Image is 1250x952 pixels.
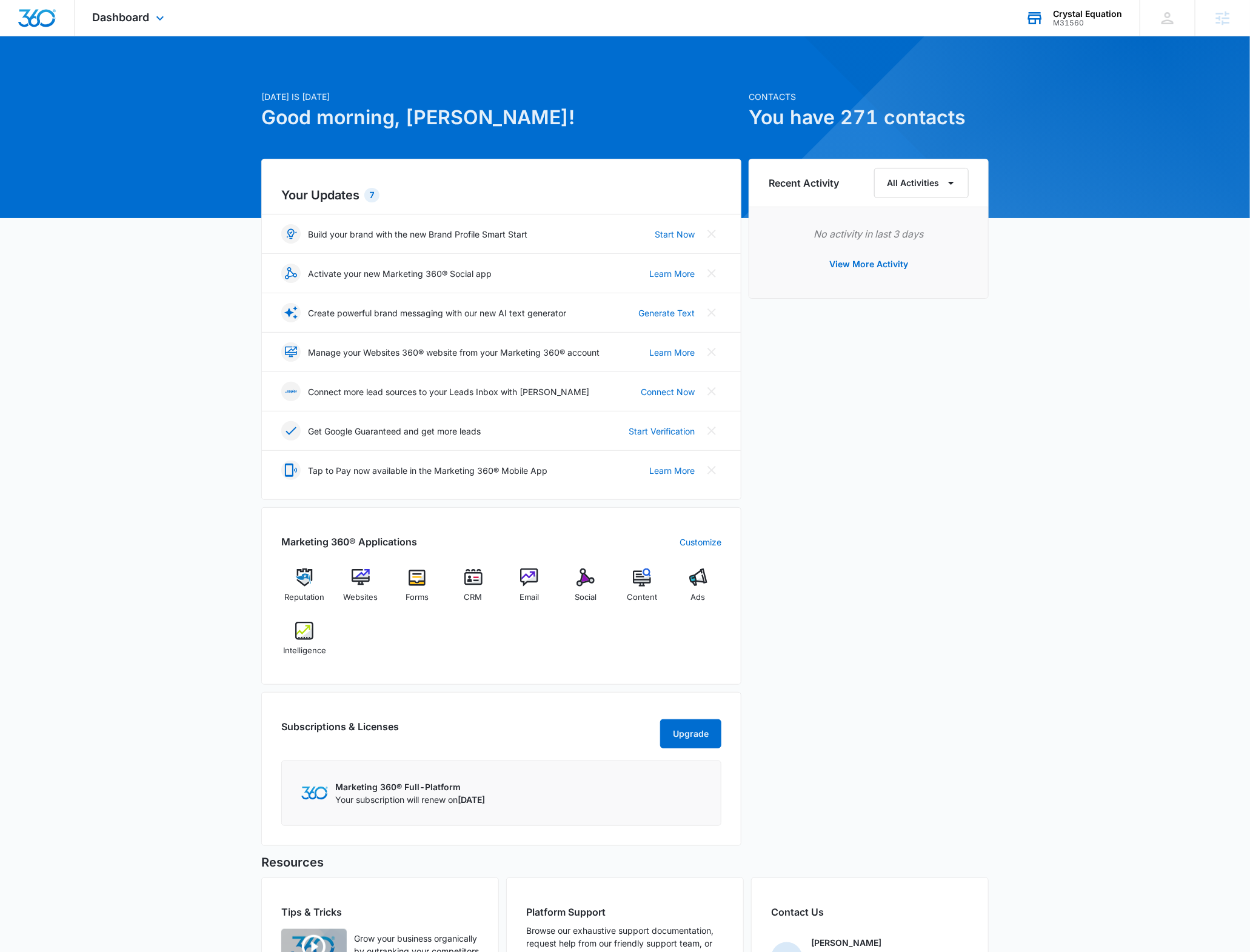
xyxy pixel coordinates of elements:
button: Close [702,303,721,322]
p: Contacts [749,90,989,103]
p: Marketing 360® Full-Platform [335,781,485,793]
p: Connect more lead sources to your Leads Inbox with [PERSON_NAME] [308,385,589,398]
a: Social [563,568,609,612]
span: Forms [406,591,429,604]
p: Tap to Pay now available in the Marketing 360® Mobile App [308,464,547,477]
a: Connect Now [641,385,695,398]
a: Learn More [649,464,695,477]
button: Close [702,461,721,480]
a: Learn More [649,267,695,280]
span: Dashboard [93,11,150,24]
h1: You have 271 contacts [749,103,989,132]
span: [DATE] [458,794,485,805]
button: All Activities [874,168,969,198]
a: CRM [450,568,496,612]
h2: Your Updates [281,186,721,204]
button: Close [702,224,721,244]
p: Your subscription will renew on [335,793,485,806]
a: Reputation [281,568,328,612]
span: CRM [464,591,483,604]
span: Social [575,591,597,604]
h2: Subscriptions & Licenses [281,719,399,744]
a: Forms [394,568,441,612]
span: Intelligence [283,645,326,657]
p: Build your brand with the new Brand Profile Smart Start [308,228,527,241]
a: Generate Text [638,307,695,319]
h5: Resources [261,853,989,871]
img: Marketing 360 Logo [301,787,328,799]
h2: Platform Support [526,905,724,919]
button: Close [702,421,721,441]
a: Learn More [649,346,695,359]
h2: Tips & Tricks [281,905,479,919]
h1: Good morning, [PERSON_NAME]! [261,103,741,132]
div: 7 [364,188,379,202]
span: Content [627,591,657,604]
button: Close [702,382,721,401]
span: Websites [344,591,378,604]
span: Ads [691,591,706,604]
p: No activity in last 3 days [769,227,969,241]
h2: Marketing 360® Applications [281,534,417,549]
h2: Contact Us [771,905,969,919]
button: Close [702,264,721,283]
a: Email [506,568,553,612]
button: View More Activity [817,250,920,279]
a: Websites [338,568,384,612]
span: Email [520,591,539,604]
a: Intelligence [281,622,328,665]
a: Content [619,568,666,612]
div: account name [1053,9,1122,19]
h6: Recent Activity [769,176,839,190]
a: Ads [675,568,721,612]
p: Activate your new Marketing 360® Social app [308,267,492,280]
p: Create powerful brand messaging with our new AI text generator [308,307,566,319]
button: Upgrade [660,719,721,748]
span: Reputation [284,591,324,604]
p: [PERSON_NAME] [811,936,881,949]
a: Customize [680,536,721,548]
button: Close [702,342,721,362]
p: Manage your Websites 360® website from your Marketing 360® account [308,346,600,359]
a: Start Now [655,228,695,241]
a: Start Verification [629,425,695,438]
p: Get Google Guaranteed and get more leads [308,425,481,438]
p: [DATE] is [DATE] [261,90,741,103]
div: account id [1053,19,1122,27]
